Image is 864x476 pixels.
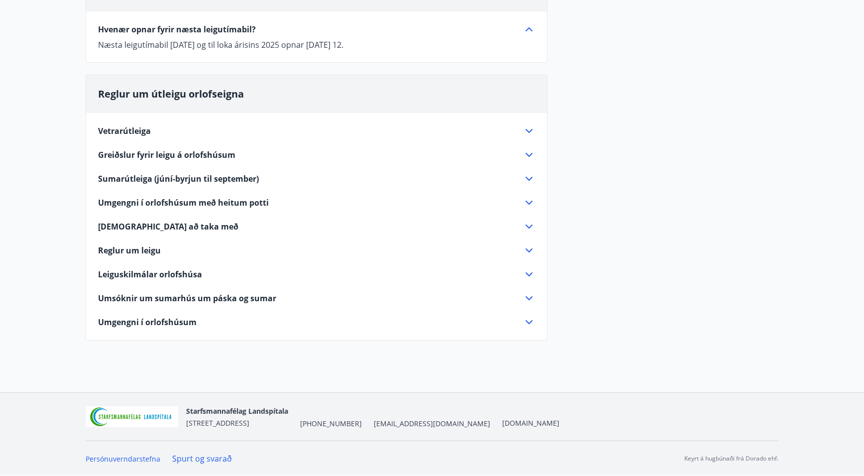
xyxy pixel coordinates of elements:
[98,197,269,208] span: Umgengni í orlofshúsum með heitum potti
[98,149,235,160] span: Greiðslur fyrir leigu á orlofshúsum
[98,316,535,328] div: Umgengni í orlofshúsum
[98,221,238,232] span: [DEMOGRAPHIC_DATA] að taka með
[86,454,160,464] a: Persónuverndarstefna
[98,173,259,184] span: Sumarútleiga (júní-byrjun til september)
[98,35,535,50] div: Hvenær opnar fyrir næsta leigutímabil?
[98,39,535,50] p: Næsta leigutímabil [DATE] og til loka árisins 2025 opnar [DATE] 12.
[98,24,256,35] span: Hvenær opnar fyrir næsta leigutímabil?
[98,197,535,209] div: Umgengni í orlofshúsum með heitum potti
[98,125,535,137] div: Vetrarútleiga
[98,317,197,328] span: Umgengni í orlofshúsum
[98,221,535,233] div: [DEMOGRAPHIC_DATA] að taka með
[684,454,778,463] p: Keyrt á hugbúnaði frá Dorado ehf.
[502,418,559,428] a: [DOMAIN_NAME]
[86,406,178,428] img: 55zIgFoyM5pksCsVQ4sUOj1FUrQvjI8pi0QwpkWm.png
[98,125,151,136] span: Vetrarútleiga
[98,173,535,185] div: Sumarútleiga (júní-byrjun til september)
[98,87,244,101] span: Reglur um útleigu orlofseigna
[186,418,249,428] span: [STREET_ADDRESS]
[98,244,535,256] div: Reglur um leigu
[98,245,161,256] span: Reglur um leigu
[172,453,232,464] a: Spurt og svarað
[186,406,288,416] span: Starfsmannafélag Landspítala
[98,293,276,304] span: Umsóknir um sumarhús um páska og sumar
[300,419,362,429] span: [PHONE_NUMBER]
[374,419,490,429] span: [EMAIL_ADDRESS][DOMAIN_NAME]
[98,268,535,280] div: Leiguskilmálar orlofshúsa
[98,149,535,161] div: Greiðslur fyrir leigu á orlofshúsum
[98,292,535,304] div: Umsóknir um sumarhús um páska og sumar
[98,269,202,280] span: Leiguskilmálar orlofshúsa
[98,23,535,35] div: Hvenær opnar fyrir næsta leigutímabil?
